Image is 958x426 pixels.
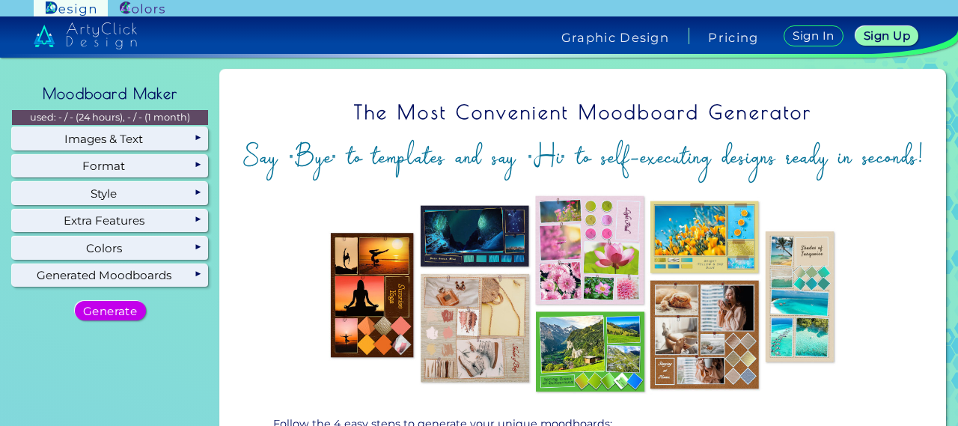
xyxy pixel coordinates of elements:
div: Colors [12,237,208,259]
a: Pricing [708,31,758,43]
div: Format [12,155,208,177]
img: overview.jpg [232,188,934,401]
h5: Sign Up [866,31,908,41]
h4: Graphic Design [561,31,669,43]
a: Sign Up [858,27,915,45]
img: ArtyClick Colors logo [120,1,165,16]
div: Generated Moodboards [12,264,208,287]
h2: Moodboard Maker [35,77,185,110]
h1: The Most Convenient Moodboard Generator [232,91,934,133]
div: Images & Text [12,127,208,150]
h5: Sign In [795,31,832,41]
img: artyclick_design_logo_white_combined_path.svg [34,22,137,49]
div: Extra Features [12,210,208,232]
h2: Say "Bye" to templates and say "Hi" to self-executing designs ready in seconds! [232,138,934,176]
div: Style [12,182,208,204]
h5: Generate [85,305,134,316]
a: Sign In [787,26,840,46]
p: used: - / - (24 hours), - / - (1 month) [12,110,208,125]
